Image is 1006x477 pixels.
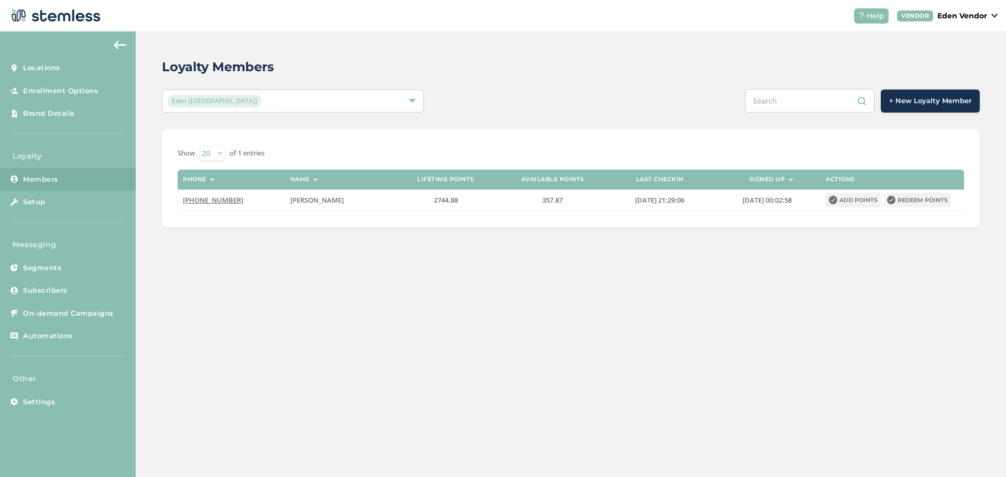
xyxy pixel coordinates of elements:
img: icon-sort-1e1d7615.svg [210,179,215,181]
span: Subscribers [23,285,68,296]
img: icon-sort-1e1d7615.svg [788,179,793,181]
span: Segments [23,263,61,273]
label: Lifetime points [417,176,474,183]
img: logo-dark-0685b13c.svg [8,5,101,26]
button: + New Loyalty Member [881,90,980,113]
div: VENDOR [897,10,933,21]
label: Signed up [749,176,785,183]
span: Brand Details [23,108,75,119]
label: 2744.88 [397,196,494,205]
label: Show [178,148,195,159]
label: (918) 752-9280 [183,196,279,205]
span: Settings [23,397,55,407]
label: 2024-09-08 00:02:58 [719,196,815,205]
span: Help [867,10,884,21]
span: 2744.88 [434,195,458,205]
span: [DATE] 00:02:58 [742,195,792,205]
span: Setup [23,197,46,207]
label: CLAY HARJO [290,196,387,205]
span: Members [23,174,58,185]
label: Available points [521,176,584,183]
span: Enrollment Options [23,86,98,96]
img: icon-help-white-03924b79.svg [858,13,865,19]
img: icon-arrow-back-accent-c549486e.svg [114,41,126,49]
label: 2025-09-18 21:29:06 [611,196,708,205]
label: of 1 entries [229,148,265,159]
h2: Loyalty Members [162,58,274,76]
label: 357.87 [505,196,601,205]
span: [DATE] 21:29:06 [635,195,684,205]
img: icon_down-arrow-small-66adaf34.svg [991,14,998,18]
iframe: Chat Widget [954,427,1006,477]
img: icon-sort-1e1d7615.svg [313,179,318,181]
input: Search [745,89,874,113]
span: [PHONE_NUMBER] [183,195,243,205]
p: Eden Vendor [937,10,987,21]
button: Add points [826,193,881,207]
label: Phone [183,176,206,183]
span: Automations [23,331,73,341]
span: + New Loyalty Member [889,96,971,106]
label: Name [290,176,310,183]
span: 357.87 [542,195,563,205]
span: Eden ([GEOGRAPHIC_DATA]) [168,95,261,107]
button: Redeem points [884,193,951,207]
label: Last checkin [636,176,684,183]
span: Locations [23,63,60,73]
span: [PERSON_NAME] [290,195,344,205]
span: On-demand Campaigns [23,308,114,319]
th: Actions [821,170,964,190]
